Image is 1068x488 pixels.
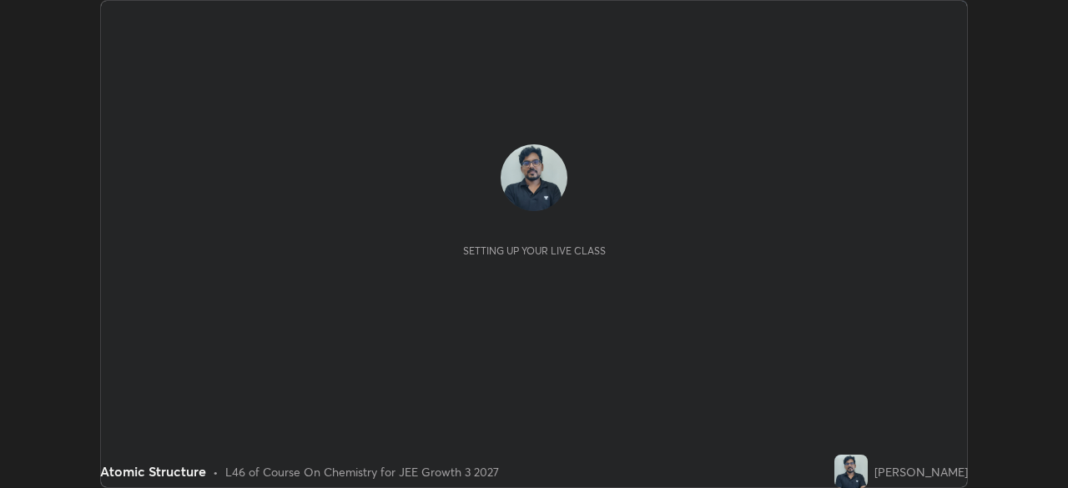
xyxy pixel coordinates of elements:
div: Atomic Structure [100,461,206,481]
img: c438d33b5f8f45deb8631a47d5d110ef.jpg [834,455,868,488]
img: c438d33b5f8f45deb8631a47d5d110ef.jpg [501,144,567,211]
div: Setting up your live class [463,244,606,257]
div: L46 of Course On Chemistry for JEE Growth 3 2027 [225,463,499,480]
div: • [213,463,219,480]
div: [PERSON_NAME] [874,463,968,480]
